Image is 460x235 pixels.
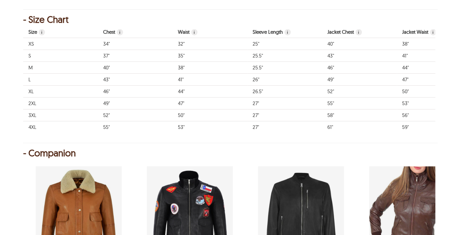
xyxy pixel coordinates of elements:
td: Size 4XL [23,121,98,133]
span: Size [39,29,45,35]
td: Body chest. Circular measurement at about men's nipple height. 55" [98,121,173,133]
td: Measurement of finished jacket chest. Circular measurement. 58" [322,109,397,121]
th: Measurement of finished jacket chest. Circular measurement. [322,26,397,38]
td: Body waist. 38" [173,62,247,74]
div: - Companion [23,150,437,156]
td: Measurement of finished jacket chest. Circular measurement. 55" [322,98,397,109]
td: Body sleeve length. 27" [247,121,322,133]
td: Measurement of finished jacket chest. Circular measurement. 46" [322,62,397,74]
td: Body waist. 35" [173,50,247,62]
td: Body chest. Circular measurement at about men's nipple height. 52" [98,109,173,121]
td: Size S [23,50,98,62]
th: Size [23,26,98,38]
th: Body waist. [173,26,247,38]
td: Body waist. 44" [173,86,247,98]
td: Body waist. 32" [173,38,247,50]
td: Measurement of finished jacket chest. Circular measurement. 52" [322,86,397,98]
td: Body sleeve length. 26" [247,74,322,86]
td: Body chest. Circular measurement at about men's nipple height. 37" [98,50,173,62]
div: - Size Chart [23,16,437,23]
td: Size 2XL [23,98,98,109]
span: Body waist. [191,29,197,35]
td: Body chest. Circular measurement at about men's nipple height. 49" [98,98,173,109]
td: Body waist. 53" [173,121,247,133]
td: Body sleeve length. 27" [247,109,322,121]
td: Size L [23,74,98,86]
td: Body sleeve length. 26.5" [247,86,322,98]
th: Body sleeve length. [247,26,322,38]
td: Measurement of finished jacket chest. Circular measurement. 61" [322,121,397,133]
td: Body sleeve length. 27" [247,98,322,109]
span: Body chest. Circular measurement at about men's nipple height. [117,29,123,35]
td: Body waist. 47" [173,98,247,109]
span: Measurement of finished jacket chest. Circular measurement. [355,29,362,35]
td: Size M [23,62,98,74]
td: Measurement of finished jacket chest. Circular measurement. 49" [322,74,397,86]
td: Size XL [23,86,98,98]
td: Body chest. Circular measurement at about men's nipple height. 46" [98,86,173,98]
td: Body chest. Circular measurement at about men's nipple height. 34" [98,38,173,50]
td: Body chest. Circular measurement at about men's nipple height. 43" [98,74,173,86]
td: Body chest. Circular measurement at about men's nipple height. 40" [98,62,173,74]
td: Size 3XL [23,109,98,121]
td: Size XS [23,38,98,50]
td: Body waist. 50" [173,109,247,121]
td: Body sleeve length. 25" [247,38,322,50]
td: Measurement of finished jacket chest. Circular measurement. 43" [322,50,397,62]
td: Body sleeve length. 25.5" [247,50,322,62]
span: Measurement of finished jacket waist. Circular measurement. [430,29,436,35]
span: Body sleeve length. [284,29,291,35]
td: Body waist. 41" [173,74,247,86]
th: Body chest. Circular measurement at about men's nipple height. [98,26,173,38]
td: Body sleeve length. 25.5" [247,62,322,74]
td: Measurement of finished jacket chest. Circular measurement. 40" [322,38,397,50]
